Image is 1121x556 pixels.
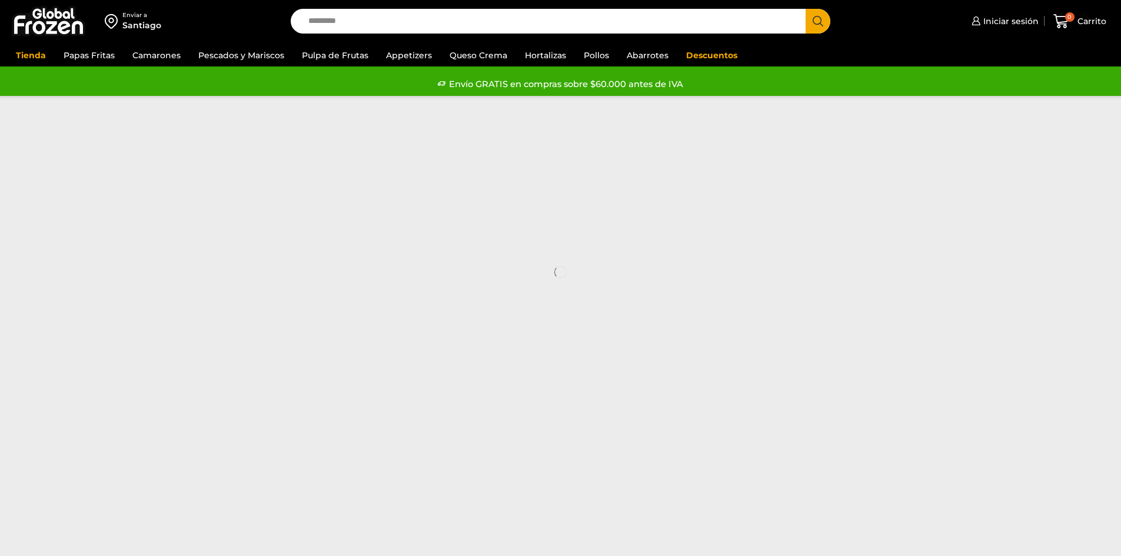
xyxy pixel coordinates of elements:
div: Santiago [122,19,161,31]
a: Iniciar sesión [969,9,1039,33]
span: Iniciar sesión [980,15,1039,27]
div: Enviar a [122,11,161,19]
a: Pescados y Mariscos [192,44,290,66]
a: Hortalizas [519,44,572,66]
a: Descuentos [680,44,743,66]
a: Papas Fritas [58,44,121,66]
a: Abarrotes [621,44,674,66]
a: Camarones [127,44,187,66]
img: address-field-icon.svg [105,11,122,31]
span: 0 [1065,12,1075,22]
a: 0 Carrito [1050,8,1109,35]
a: Pollos [578,44,615,66]
a: Pulpa de Frutas [296,44,374,66]
a: Tienda [10,44,52,66]
a: Queso Crema [444,44,513,66]
a: Appetizers [380,44,438,66]
span: Carrito [1075,15,1106,27]
button: Search button [806,9,830,34]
